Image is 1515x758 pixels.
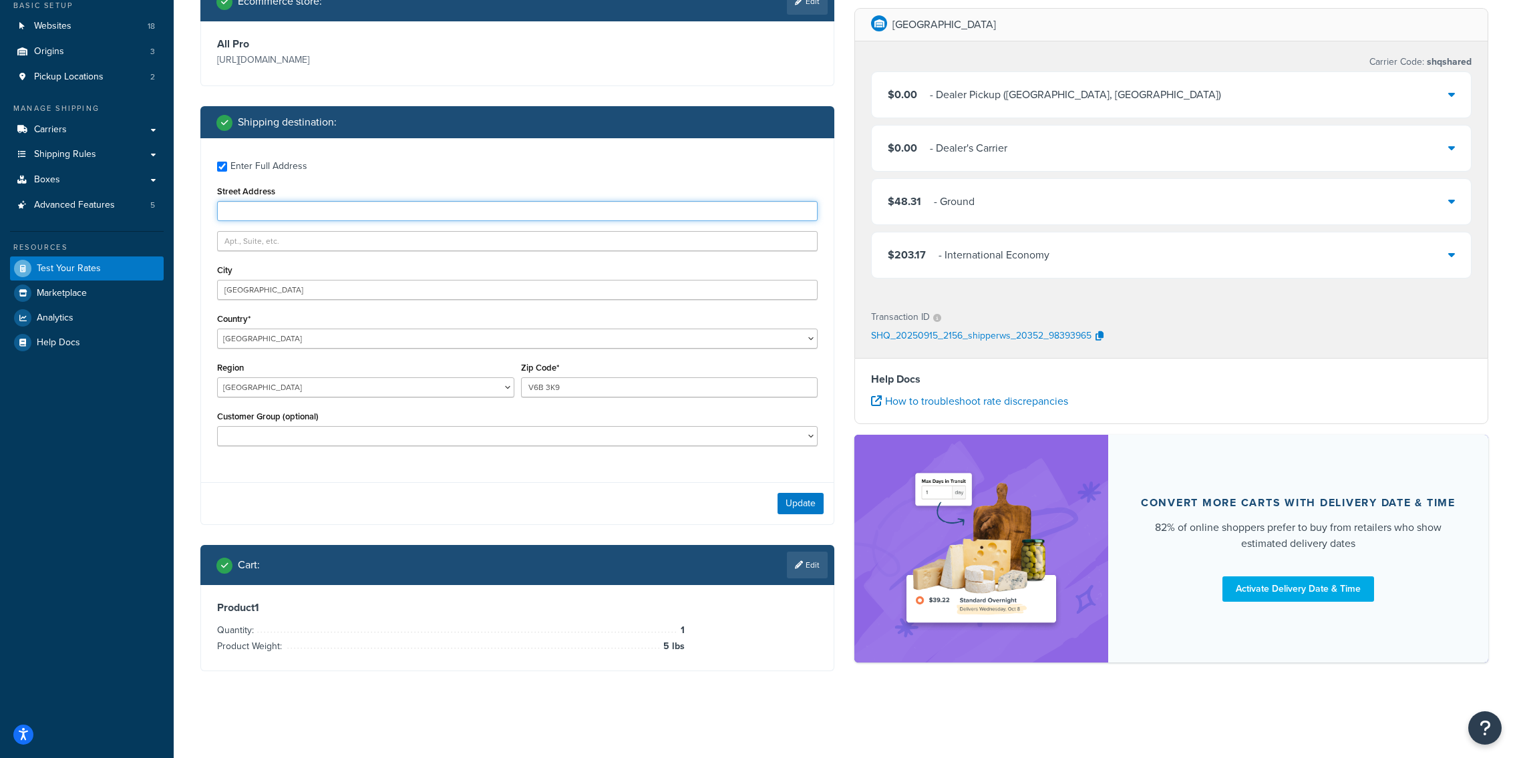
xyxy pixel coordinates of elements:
[217,411,319,421] label: Customer Group (optional)
[10,331,164,355] a: Help Docs
[898,455,1065,642] img: feature-image-ddt-36eae7f7280da8017bfb280eaccd9c446f90b1fe08728e4019434db127062ab4.png
[34,200,115,211] span: Advanced Features
[10,306,164,330] a: Analytics
[10,281,164,305] a: Marketplace
[10,14,164,39] li: Websites
[677,622,685,638] span: 1
[930,139,1007,158] div: - Dealer's Carrier
[778,493,824,514] button: Update
[871,327,1091,347] p: SHQ_20250915_2156_shipperws_20352_98393965
[10,103,164,114] div: Manage Shipping
[10,242,164,253] div: Resources
[217,639,285,653] span: Product Weight:
[217,51,514,69] p: [URL][DOMAIN_NAME]
[787,552,828,578] a: Edit
[37,313,73,324] span: Analytics
[10,39,164,64] li: Origins
[217,363,244,373] label: Region
[871,371,1472,387] h4: Help Docs
[34,21,71,32] span: Websites
[217,265,232,275] label: City
[217,601,818,614] h3: Product 1
[217,37,514,51] h3: All Pro
[1468,711,1502,745] button: Open Resource Center
[1369,53,1472,71] p: Carrier Code:
[930,85,1221,104] div: - Dealer Pickup ([GEOGRAPHIC_DATA], [GEOGRAPHIC_DATA])
[37,337,80,349] span: Help Docs
[217,186,275,196] label: Street Address
[217,162,227,172] input: Enter Full Address
[1222,576,1374,602] a: Activate Delivery Date & Time
[34,46,64,57] span: Origins
[217,314,250,324] label: Country*
[217,231,818,251] input: Apt., Suite, etc.
[34,149,96,160] span: Shipping Rules
[888,247,926,262] span: $203.17
[1140,520,1456,552] div: 82% of online shoppers prefer to buy from retailers who show estimated delivery dates
[10,193,164,218] a: Advanced Features5
[888,194,921,209] span: $48.31
[521,363,559,373] label: Zip Code*
[10,14,164,39] a: Websites18
[10,65,164,89] a: Pickup Locations2
[150,46,155,57] span: 3
[10,193,164,218] li: Advanced Features
[939,246,1049,264] div: - International Economy
[238,116,337,128] h2: Shipping destination :
[238,559,260,571] h2: Cart :
[150,200,155,211] span: 5
[148,21,155,32] span: 18
[217,623,257,637] span: Quantity:
[150,71,155,83] span: 2
[10,256,164,280] a: Test Your Rates
[37,263,101,274] span: Test Your Rates
[10,65,164,89] li: Pickup Locations
[892,15,996,34] p: [GEOGRAPHIC_DATA]
[888,140,917,156] span: $0.00
[871,393,1068,409] a: How to troubleshoot rate discrepancies
[1424,55,1472,69] span: shqshared
[37,288,87,299] span: Marketplace
[230,157,307,176] div: Enter Full Address
[871,308,930,327] p: Transaction ID
[1141,496,1456,510] div: Convert more carts with delivery date & time
[34,71,104,83] span: Pickup Locations
[10,168,164,192] a: Boxes
[34,174,60,186] span: Boxes
[934,192,975,211] div: - Ground
[34,124,67,136] span: Carriers
[660,638,685,654] span: 5 lbs
[10,118,164,142] a: Carriers
[10,39,164,64] a: Origins3
[888,87,917,102] span: $0.00
[10,142,164,167] a: Shipping Rules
